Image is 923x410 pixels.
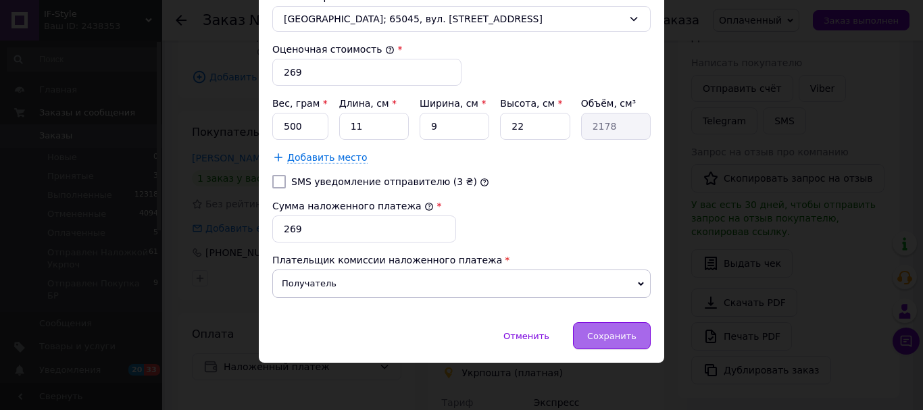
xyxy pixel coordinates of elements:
span: Плательщик комиссии наложенного платежа [272,255,502,265]
label: Вес, грам [272,98,328,109]
label: Оценочная стоимость [272,44,395,55]
div: Объём, см³ [581,97,651,110]
span: Добавить место [287,152,368,163]
span: Получатель [272,270,651,298]
span: Отменить [503,331,549,341]
label: Длина, см [339,98,397,109]
label: Высота, см [500,98,562,109]
label: Ширина, см [420,98,486,109]
span: [GEOGRAPHIC_DATA]; 65045, вул. [STREET_ADDRESS] [284,12,623,26]
label: SMS уведомление отправителю (3 ₴) [291,176,477,187]
span: Сохранить [587,331,637,341]
label: Сумма наложенного платежа [272,201,434,211]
